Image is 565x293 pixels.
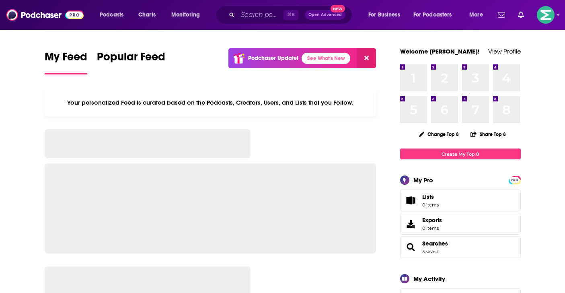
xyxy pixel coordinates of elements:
[171,9,200,21] span: Monitoring
[422,193,434,200] span: Lists
[400,213,521,235] a: Exports
[138,9,156,21] span: Charts
[422,225,442,231] span: 0 items
[284,10,298,20] span: ⌘ K
[403,218,419,229] span: Exports
[422,217,442,224] span: Exports
[223,6,360,24] div: Search podcasts, credits, & more...
[537,6,555,24] span: Logged in as LKassela
[302,53,350,64] a: See What's New
[510,177,520,183] a: PRO
[422,240,448,247] a: Searches
[422,202,439,208] span: 0 items
[400,149,521,159] a: Create My Top 8
[45,50,87,74] a: My Feed
[45,89,376,116] div: Your personalized Feed is curated based on the Podcasts, Creators, Users, and Lists that you Follow.
[515,8,527,22] a: Show notifications dropdown
[537,6,555,24] button: Show profile menu
[537,6,555,24] img: User Profile
[414,129,464,139] button: Change Top 8
[403,241,419,253] a: Searches
[133,8,160,21] a: Charts
[408,8,464,21] button: open menu
[422,193,439,200] span: Lists
[495,8,508,22] a: Show notifications dropdown
[368,9,400,21] span: For Business
[97,50,165,74] a: Popular Feed
[400,47,480,55] a: Welcome [PERSON_NAME]!
[305,10,345,20] button: Open AdvancedNew
[413,275,445,283] div: My Activity
[469,9,483,21] span: More
[400,190,521,211] a: Lists
[6,7,84,23] img: Podchaser - Follow, Share and Rate Podcasts
[403,195,419,206] span: Lists
[331,5,345,12] span: New
[400,236,521,258] span: Searches
[413,9,452,21] span: For Podcasters
[363,8,410,21] button: open menu
[470,126,506,142] button: Share Top 8
[488,47,521,55] a: View Profile
[413,176,433,184] div: My Pro
[166,8,210,21] button: open menu
[238,8,284,21] input: Search podcasts, credits, & more...
[464,8,493,21] button: open menu
[422,249,438,254] a: 3 saved
[308,13,342,17] span: Open Advanced
[97,50,165,68] span: Popular Feed
[45,50,87,68] span: My Feed
[94,8,134,21] button: open menu
[248,55,298,62] p: Podchaser Update!
[100,9,123,21] span: Podcasts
